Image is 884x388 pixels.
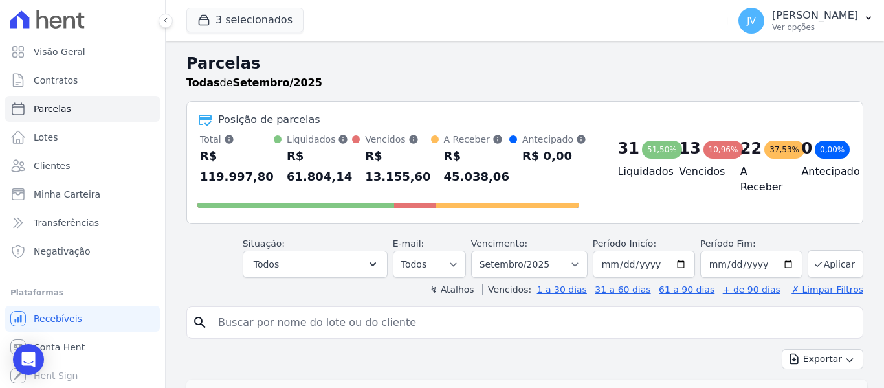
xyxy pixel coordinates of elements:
a: 31 a 60 dias [595,284,650,295]
strong: Setembro/2025 [233,76,322,89]
label: Vencimento: [471,238,527,249]
div: 0,00% [815,141,850,159]
span: Transferências [34,216,99,229]
span: Visão Geral [34,45,85,58]
h4: Vencidos [679,164,720,179]
p: [PERSON_NAME] [772,9,858,22]
div: R$ 61.804,14 [287,146,352,187]
div: 10,96% [703,141,744,159]
a: 1 a 30 dias [537,284,587,295]
p: Ver opções [772,22,858,32]
span: Clientes [34,159,70,172]
i: search [192,315,208,330]
button: Exportar [782,349,863,369]
span: Parcelas [34,102,71,115]
label: Situação: [243,238,285,249]
div: 37,53% [764,141,804,159]
div: Posição de parcelas [218,112,320,128]
div: Open Intercom Messenger [13,344,44,375]
span: JV [747,16,756,25]
a: 61 a 90 dias [659,284,714,295]
a: ✗ Limpar Filtros [786,284,863,295]
span: Negativação [34,245,91,258]
h4: Liquidados [618,164,659,179]
p: de [186,75,322,91]
div: Total [200,133,274,146]
label: Período Fim: [700,237,802,251]
label: E-mail: [393,238,425,249]
div: R$ 0,00 [522,146,586,166]
button: Aplicar [808,250,863,278]
div: Antecipado [522,133,586,146]
input: Buscar por nome do lote ou do cliente [210,310,857,336]
span: Contratos [34,74,78,87]
div: Plataformas [10,285,155,301]
span: Recebíveis [34,312,82,325]
span: Lotes [34,131,58,144]
span: Todos [254,257,279,272]
a: Minha Carteira [5,181,160,207]
div: 0 [801,138,812,159]
div: 13 [679,138,700,159]
strong: Todas [186,76,220,89]
button: Todos [243,251,388,278]
a: Parcelas [5,96,160,122]
label: ↯ Atalhos [430,284,474,295]
h4: Antecipado [801,164,842,179]
a: Contratos [5,67,160,93]
div: R$ 13.155,60 [365,146,430,187]
a: Clientes [5,153,160,179]
a: Negativação [5,238,160,264]
div: Vencidos [365,133,430,146]
a: + de 90 dias [723,284,780,295]
div: 22 [740,138,762,159]
div: Liquidados [287,133,352,146]
span: Minha Carteira [34,188,100,201]
a: Recebíveis [5,306,160,332]
a: Lotes [5,124,160,150]
h4: A Receber [740,164,781,195]
span: Conta Hent [34,341,85,354]
a: Transferências [5,210,160,236]
button: 3 selecionados [186,8,304,32]
label: Vencidos: [482,284,531,295]
h2: Parcelas [186,52,863,75]
div: 31 [618,138,639,159]
a: Conta Hent [5,334,160,360]
div: A Receber [444,133,509,146]
div: R$ 119.997,80 [200,146,274,187]
button: JV [PERSON_NAME] Ver opções [728,3,884,39]
div: 51,50% [642,141,682,159]
label: Período Inicío: [593,238,656,249]
div: R$ 45.038,06 [444,146,509,187]
a: Visão Geral [5,39,160,65]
